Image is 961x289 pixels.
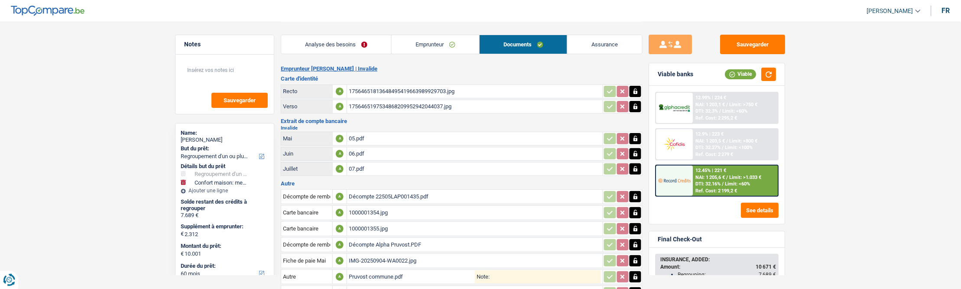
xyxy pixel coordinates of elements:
span: Limit: <60% [723,108,748,114]
span: [PERSON_NAME] [867,7,913,15]
span: Limit: >1.033 € [730,175,762,180]
div: Décompte 22505LAP001435.pdf [349,190,601,203]
h3: Autre [281,181,643,186]
a: Documents [480,35,567,54]
div: Ref. Cost: 2 199,2 € [696,188,737,194]
div: 17564651813648495419663989929703.jpg [349,85,601,98]
span: / [720,108,721,114]
div: Ajouter une ligne [181,188,269,194]
div: 7.689 € [181,212,269,219]
span: DTI: 32.3% [696,108,718,114]
div: A [336,150,344,158]
div: Final Check-Out [658,236,702,243]
img: AlphaCredit [659,103,691,113]
div: A [336,273,344,281]
span: € [181,231,184,237]
h2: Invalide [281,126,643,130]
a: [PERSON_NAME] [860,4,921,18]
div: Décompte Alpha Pruvost.PDF [349,238,601,251]
div: A [336,88,344,95]
span: / [722,181,724,187]
h3: Extrait de compte bancaire [281,118,643,124]
div: A [336,103,344,110]
label: Supplément à emprunter: [181,223,267,230]
img: TopCompare Logo [11,6,84,16]
label: Note: [475,274,490,279]
label: Durée du prêt: [181,263,267,270]
div: A [336,225,344,233]
div: [PERSON_NAME] [181,136,269,143]
div: 12.9% | 223 € [696,131,724,137]
div: A [336,165,344,173]
div: Pruvost commune.pdf [349,270,475,283]
div: Ref. Cost: 2 279 € [696,152,734,157]
span: Limit: >800 € [730,138,758,144]
div: 1756465197534868209952942044037.jpg [349,100,601,113]
h2: Emprunteur [PERSON_NAME] | Invalide [281,65,643,72]
span: Limit: <100% [725,145,753,150]
div: Mai [283,135,331,142]
div: Solde restant des crédits à regrouper [181,198,269,212]
span: NAI: 1 203,1 € [696,102,725,107]
span: DTI: 32.16% [696,181,721,187]
span: / [727,175,728,180]
span: / [722,145,724,150]
div: 12.45% | 221 € [696,168,727,173]
a: Assurance [568,35,642,54]
span: / [727,138,728,144]
div: fr [942,6,950,15]
div: 07.pdf [349,162,601,175]
span: Limit: >750 € [730,102,758,107]
h5: Notes [184,41,265,48]
label: But du prêt: [181,145,267,152]
div: Verso [283,103,331,110]
div: 1000001354.jpg [349,206,601,219]
span: DTI: 32.27% [696,145,721,150]
h3: Carte d'identité [281,76,643,81]
div: Viable [725,69,756,79]
div: Name: [181,130,269,136]
span: NAI: 1 205,6 € [696,175,725,180]
span: Limit: <60% [725,181,750,187]
span: Sauvegarder [224,97,256,103]
span: 7 689 € [759,272,776,278]
img: Cofidis [659,136,691,152]
div: Viable banks [658,71,694,78]
div: Ref. Cost: 2 295,2 € [696,115,737,121]
div: A [336,209,344,217]
div: Amount: [661,264,776,270]
div: Juillet [283,166,331,172]
div: IMG-20250904-WA0022.jpg [349,254,601,267]
img: Record Credits [659,172,691,188]
div: 1000001355.jpg [349,222,601,235]
button: Sauvegarder [721,35,786,54]
a: Emprunteur [392,35,479,54]
button: See details [741,203,779,218]
div: Regrouping: [678,272,776,278]
div: A [336,135,344,143]
div: 06.pdf [349,147,601,160]
div: A [336,193,344,201]
button: Sauvegarder [211,93,268,108]
span: / [727,102,728,107]
a: Analyse des besoins [281,35,391,54]
span: NAI: 1 203,5 € [696,138,725,144]
span: 10 671 € [756,264,776,270]
div: Juin [283,150,331,157]
div: Détails but du prêt [181,163,269,170]
div: Recto [283,88,331,94]
div: 12.99% | 224 € [696,95,727,101]
div: INSURANCE, ADDED: [661,257,776,263]
label: Montant du prêt: [181,243,267,250]
div: 05.pdf [349,132,601,145]
div: A [336,241,344,249]
span: € [181,250,184,257]
div: A [336,257,344,265]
